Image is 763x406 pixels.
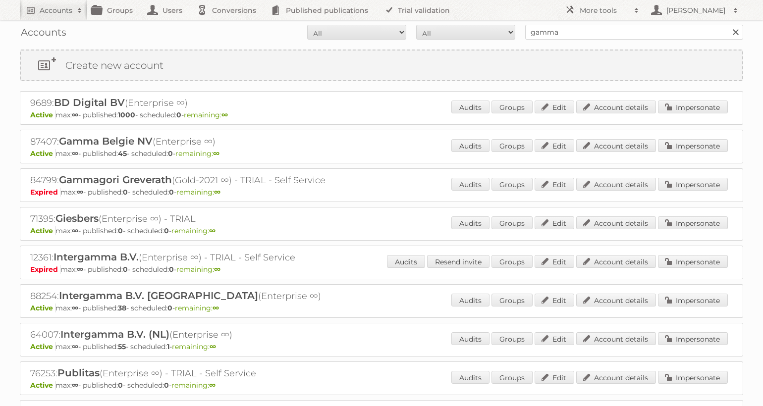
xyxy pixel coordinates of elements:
[72,304,78,312] strong: ∞
[167,342,169,351] strong: 1
[576,139,656,152] a: Account details
[451,294,490,306] a: Audits
[168,149,173,158] strong: 0
[30,367,377,380] h2: 76253: (Enterprise ∞) - TRIAL - Self Service
[535,371,574,384] a: Edit
[664,5,728,15] h2: [PERSON_NAME]
[30,212,377,225] h2: 71395: (Enterprise ∞) - TRIAL
[30,342,55,351] span: Active
[30,328,377,341] h2: 64007: (Enterprise ∞)
[30,290,377,303] h2: 88254: (Enterprise ∞)
[658,371,728,384] a: Impersonate
[658,332,728,345] a: Impersonate
[30,110,55,119] span: Active
[30,226,733,235] p: max: - published: - scheduled: -
[535,255,574,268] a: Edit
[576,216,656,229] a: Account details
[171,381,216,390] span: remaining:
[576,255,656,268] a: Account details
[451,178,490,191] a: Audits
[175,304,219,312] span: remaining:
[658,294,728,306] a: Impersonate
[491,332,533,345] a: Groups
[658,216,728,229] a: Impersonate
[221,110,228,119] strong: ∞
[77,265,83,274] strong: ∞
[535,216,574,229] a: Edit
[658,139,728,152] a: Impersonate
[21,51,742,80] a: Create new account
[172,342,216,351] span: remaining:
[387,255,425,268] a: Audits
[491,371,533,384] a: Groups
[576,371,656,384] a: Account details
[451,332,490,345] a: Audits
[576,294,656,306] a: Account details
[176,188,220,197] span: remaining:
[118,342,126,351] strong: 55
[30,188,60,197] span: Expired
[123,188,128,197] strong: 0
[169,188,174,197] strong: 0
[451,101,490,113] a: Audits
[535,101,574,113] a: Edit
[30,149,55,158] span: Active
[30,97,377,109] h2: 9689: (Enterprise ∞)
[118,381,123,390] strong: 0
[72,149,78,158] strong: ∞
[40,5,72,15] h2: Accounts
[451,216,490,229] a: Audits
[175,149,219,158] span: remaining:
[658,101,728,113] a: Impersonate
[72,110,78,119] strong: ∞
[30,381,55,390] span: Active
[72,381,78,390] strong: ∞
[491,255,533,268] a: Groups
[451,139,490,152] a: Audits
[164,226,169,235] strong: 0
[30,110,733,119] p: max: - published: - scheduled: -
[30,174,377,187] h2: 84799: (Gold-2021 ∞) - TRIAL - Self Service
[30,188,733,197] p: max: - published: - scheduled: -
[491,294,533,306] a: Groups
[576,332,656,345] a: Account details
[30,251,377,264] h2: 12361: (Enterprise ∞) - TRIAL - Self Service
[72,226,78,235] strong: ∞
[451,371,490,384] a: Audits
[491,178,533,191] a: Groups
[59,174,172,186] span: Gammagori Greverath
[171,226,216,235] span: remaining:
[30,135,377,148] h2: 87407: (Enterprise ∞)
[118,110,135,119] strong: 1000
[427,255,490,268] a: Resend invite
[30,265,733,274] p: max: - published: - scheduled: -
[214,188,220,197] strong: ∞
[184,110,228,119] span: remaining:
[491,139,533,152] a: Groups
[167,304,172,312] strong: 0
[535,332,574,345] a: Edit
[580,5,629,15] h2: More tools
[30,381,733,390] p: max: - published: - scheduled: -
[491,101,533,113] a: Groups
[118,304,126,312] strong: 38
[30,304,733,312] p: max: - published: - scheduled: -
[54,97,125,108] span: BD Digital BV
[60,328,169,340] span: Intergamma B.V. (NL)
[59,290,258,302] span: Intergamma B.V. [GEOGRAPHIC_DATA]
[118,149,127,158] strong: 45
[169,265,174,274] strong: 0
[210,342,216,351] strong: ∞
[59,135,153,147] span: Gamma Belgie NV
[491,216,533,229] a: Groups
[164,381,169,390] strong: 0
[535,139,574,152] a: Edit
[30,304,55,312] span: Active
[658,255,728,268] a: Impersonate
[54,251,139,263] span: Intergamma B.V.
[176,265,220,274] span: remaining:
[72,342,78,351] strong: ∞
[176,110,181,119] strong: 0
[213,149,219,158] strong: ∞
[209,226,216,235] strong: ∞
